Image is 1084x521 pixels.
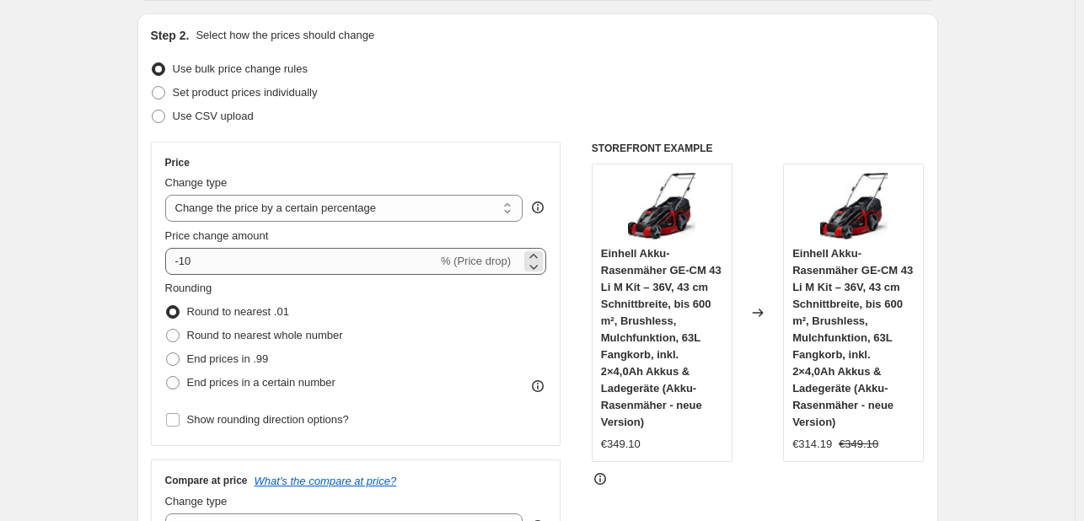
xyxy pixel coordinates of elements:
[165,248,437,275] input: -15
[628,173,695,240] img: 71ECypU3KqL._AC_SL1500_80x.jpg
[441,255,511,267] span: % (Price drop)
[187,352,269,365] span: End prices in .99
[173,110,254,122] span: Use CSV upload
[151,27,190,44] h2: Step 2.
[165,176,228,189] span: Change type
[601,436,641,453] div: €349.10
[165,495,228,508] span: Change type
[255,475,397,487] button: What's the compare at price?
[165,282,212,294] span: Rounding
[839,436,878,453] strike: €349.10
[173,86,318,99] span: Set product prices individually
[173,62,308,75] span: Use bulk price change rules
[196,27,374,44] p: Select how the prices should change
[792,247,913,428] span: Einhell Akku-Rasenmäher GE-CM 43 Li M Kit – 36V, 43 cm Schnittbreite, bis 600 m², Brushless, Mulc...
[165,474,248,487] h3: Compare at price
[529,199,546,216] div: help
[165,229,269,242] span: Price change amount
[187,329,343,341] span: Round to nearest whole number
[792,436,832,453] div: €314.19
[187,376,335,389] span: End prices in a certain number
[592,142,925,155] h6: STOREFRONT EXAMPLE
[601,247,722,428] span: Einhell Akku-Rasenmäher GE-CM 43 Li M Kit – 36V, 43 cm Schnittbreite, bis 600 m², Brushless, Mulc...
[820,173,888,240] img: 71ECypU3KqL._AC_SL1500_80x.jpg
[165,156,190,169] h3: Price
[187,413,349,426] span: Show rounding direction options?
[187,305,289,318] span: Round to nearest .01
